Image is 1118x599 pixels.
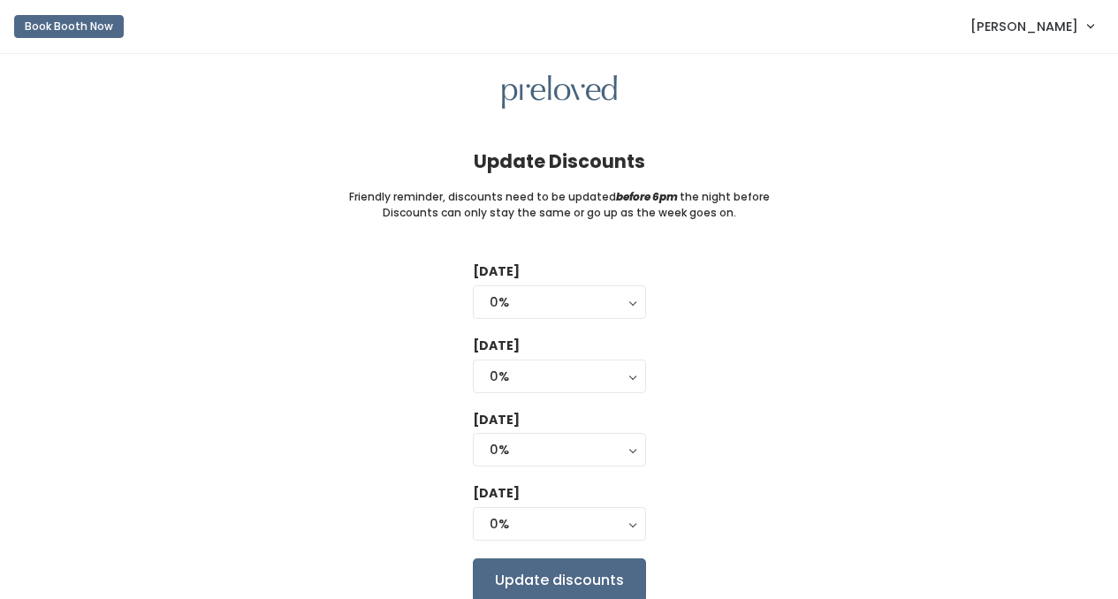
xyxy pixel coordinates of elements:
label: [DATE] [473,262,520,281]
i: before 6pm [616,189,678,204]
small: Friendly reminder, discounts need to be updated the night before [349,189,770,205]
img: preloved logo [502,75,617,110]
div: 0% [490,292,629,312]
label: [DATE] [473,411,520,429]
button: 0% [473,507,646,541]
a: Book Booth Now [14,7,124,46]
label: [DATE] [473,337,520,355]
div: 0% [490,514,629,534]
span: [PERSON_NAME] [970,17,1078,36]
a: [PERSON_NAME] [953,7,1111,45]
button: Book Booth Now [14,15,124,38]
h4: Update Discounts [474,151,645,171]
label: [DATE] [473,484,520,503]
button: 0% [473,285,646,319]
div: 0% [490,440,629,459]
button: 0% [473,360,646,393]
small: Discounts can only stay the same or go up as the week goes on. [383,205,736,221]
button: 0% [473,433,646,466]
div: 0% [490,367,629,386]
